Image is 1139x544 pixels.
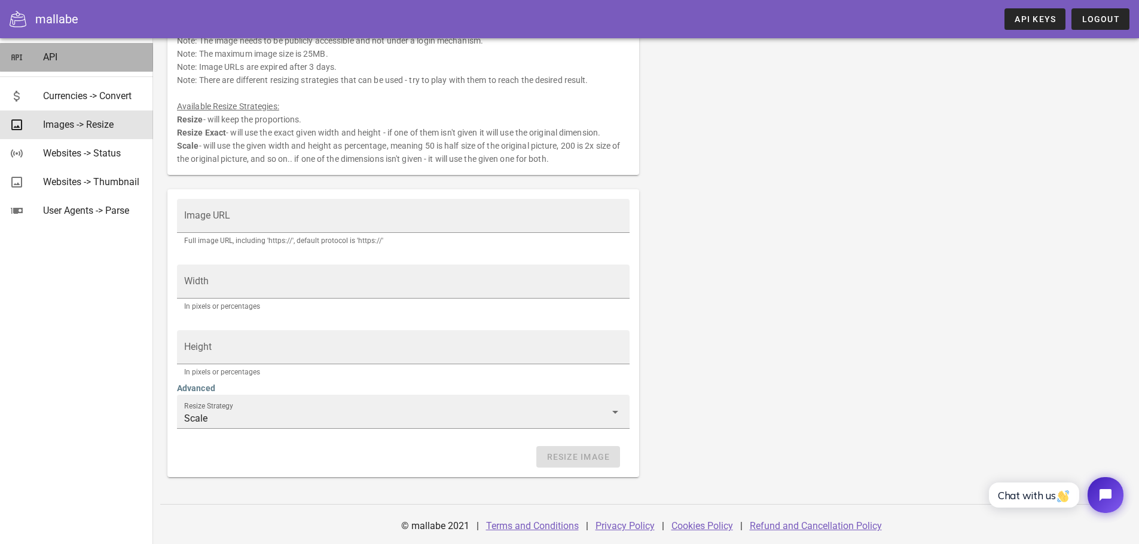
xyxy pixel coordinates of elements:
[740,512,743,540] div: |
[43,147,143,159] div: Websites -> Status
[177,115,203,124] b: Resize
[394,512,477,540] div: © mallabe 2021
[1081,14,1120,24] span: Logout
[177,141,199,150] b: Scale
[43,176,143,188] div: Websites -> Thumbnail
[177,382,630,395] h4: Advanced
[35,10,78,28] div: mallabe
[43,51,143,63] div: API
[177,128,226,137] b: Resize Exact
[750,520,882,531] a: Refund and Cancellation Policy
[477,512,479,540] div: |
[184,402,233,411] label: Resize Strategy
[586,512,588,540] div: |
[184,368,622,376] div: In pixels or percentages
[177,102,279,111] u: Available Resize Strategies:
[671,520,733,531] a: Cookies Policy
[596,520,655,531] a: Privacy Policy
[1071,8,1129,30] button: Logout
[184,303,622,310] div: In pixels or percentages
[43,205,143,216] div: User Agents -> Parse
[184,237,622,244] div: Full image URL, including 'https://', default protocol is 'https://'
[43,119,143,130] div: Images -> Resize
[486,520,579,531] a: Terms and Conditions
[1014,14,1056,24] span: API Keys
[43,90,143,102] div: Currencies -> Convert
[662,512,664,540] div: |
[1004,8,1065,30] a: API Keys
[976,467,1134,523] iframe: Tidio Chat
